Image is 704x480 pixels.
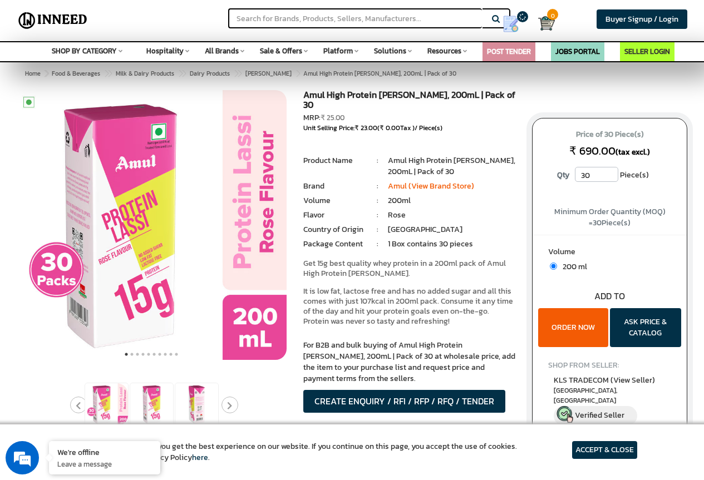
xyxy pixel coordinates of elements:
li: Volume [303,195,367,206]
span: Minimum Order Quantity (MOQ) = Piece(s) [554,206,666,229]
button: ORDER NOW [538,308,608,347]
a: Food & Beverages [50,67,102,80]
span: > [296,67,301,80]
img: Inneed.Market [15,7,91,34]
span: East Delhi [554,386,666,405]
img: Amul High Protein Rose Lassi, 200mL [130,383,173,426]
a: KLS TRADECOM (View Seller) [GEOGRAPHIC_DATA], [GEOGRAPHIC_DATA] Verified Seller [554,374,666,425]
span: Food & Beverages [52,69,100,78]
button: 1 [124,349,129,360]
img: Amul High Protein Rose Lassi, 200mL [175,383,218,426]
span: Amul High Protein [PERSON_NAME], 200mL | Pack of 30 [50,69,456,78]
button: 8 [163,349,168,360]
article: We use cookies to ensure you get the best experience on our website. If you continue on this page... [67,441,517,463]
a: [PERSON_NAME] [243,67,294,80]
p: It is low fat, lactose free and has no added sugar and all this comes with just 107kcal in 200ml ... [303,286,516,326]
img: Amul High Protein Rose Lassi, 200mL [85,383,128,426]
span: Sale & Offers [260,46,302,56]
div: MRP: [303,112,516,123]
span: 30 [593,217,602,229]
a: Amul (View Brand Store) [388,180,474,192]
span: [PERSON_NAME] [245,69,292,78]
span: 200 ml [557,261,587,273]
li: : [367,210,388,221]
img: inneed-verified-seller-icon.png [557,406,573,423]
button: ASK PRICE & CATALOG [610,308,681,347]
span: Milk & Dairy Products [116,69,174,78]
button: 7 [157,349,163,360]
button: 9 [168,349,174,360]
button: CREATE ENQUIRY / RFI / RFP / RFQ / TENDER [303,390,505,413]
span: Price of 30 Piece(s) [543,126,676,143]
span: ₹ 0.00 [380,123,400,133]
a: POST TENDER [487,46,531,57]
span: > [234,67,239,80]
span: > [104,67,110,80]
p: Leave a message [57,459,152,469]
li: Flavor [303,210,367,221]
div: ADD TO [533,290,687,303]
img: Show My Quotes [503,16,519,32]
li: : [367,224,388,235]
li: : [367,239,388,250]
li: Rose [388,210,515,221]
p: For B2B and bulk buying of Amul High Protein [PERSON_NAME], 200mL | Pack of 30 at wholesale price... [303,340,516,384]
span: ₹ 690.00 [569,142,616,159]
button: 6 [151,349,157,360]
a: Cart 0 [538,11,545,36]
span: SHOP BY CATEGORY [52,46,117,56]
button: 5 [146,349,151,360]
p: Get 15g best quality whey protein in a 200ml pack of Amul High Protein [PERSON_NAME]. [303,259,516,279]
span: All Brands [205,46,239,56]
li: : [367,181,388,192]
li: : [367,195,388,206]
li: Product Name [303,155,367,166]
a: SELLER LOGIN [624,46,670,57]
h1: Amul High Protein [PERSON_NAME], 200mL | Pack of 30 [303,90,516,112]
span: Verified Seller [575,409,624,420]
a: Home [23,67,43,80]
a: Buyer Signup / Login [597,9,687,29]
span: / Piece(s) [415,123,442,133]
span: Hospitality [146,46,184,56]
h4: SHOP FROM SELLER: [548,361,671,369]
label: Qty [552,167,575,184]
label: Volume [548,246,671,260]
span: 0 [547,9,558,20]
button: 2 [129,349,135,360]
a: Milk & Dairy Products [114,67,176,80]
li: [GEOGRAPHIC_DATA] [388,224,515,235]
div: We're offline [57,447,152,457]
span: > [178,67,184,80]
li: 1 Box contains 30 pieces [388,239,515,250]
span: Piece(s) [620,167,649,184]
li: Brand [303,181,367,192]
img: Amul High Protein Rose Lassi, 200mL [17,90,287,360]
span: KLS TRADECOM [554,374,655,386]
img: Cart [538,15,555,32]
a: Dairy Products [188,67,232,80]
span: Buyer Signup / Login [605,13,678,25]
span: ₹ 25.00 [321,112,344,123]
a: JOBS PORTAL [555,46,600,57]
button: Previous [70,397,87,413]
div: Unit Selling Price: ( Tax ) [303,123,516,133]
span: ₹ 23.00 [355,123,377,133]
button: Next [221,397,238,413]
input: Search for Brands, Products, Sellers, Manufacturers... [228,8,482,28]
article: ACCEPT & CLOSE [572,441,637,459]
span: > [45,69,48,78]
span: Dairy Products [190,69,230,78]
li: Country of Origin [303,224,367,235]
a: here [192,452,208,463]
span: (tax excl.) [616,146,650,158]
span: Platform [323,46,353,56]
li: 200ml [388,195,515,206]
button: 10 [174,349,179,360]
li: Amul High Protein [PERSON_NAME], 200mL | Pack of 30 [388,155,515,177]
li: : [367,155,388,166]
a: my Quotes [492,11,538,37]
li: Package Content [303,239,367,250]
span: Resources [427,46,461,56]
span: Solutions [374,46,406,56]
